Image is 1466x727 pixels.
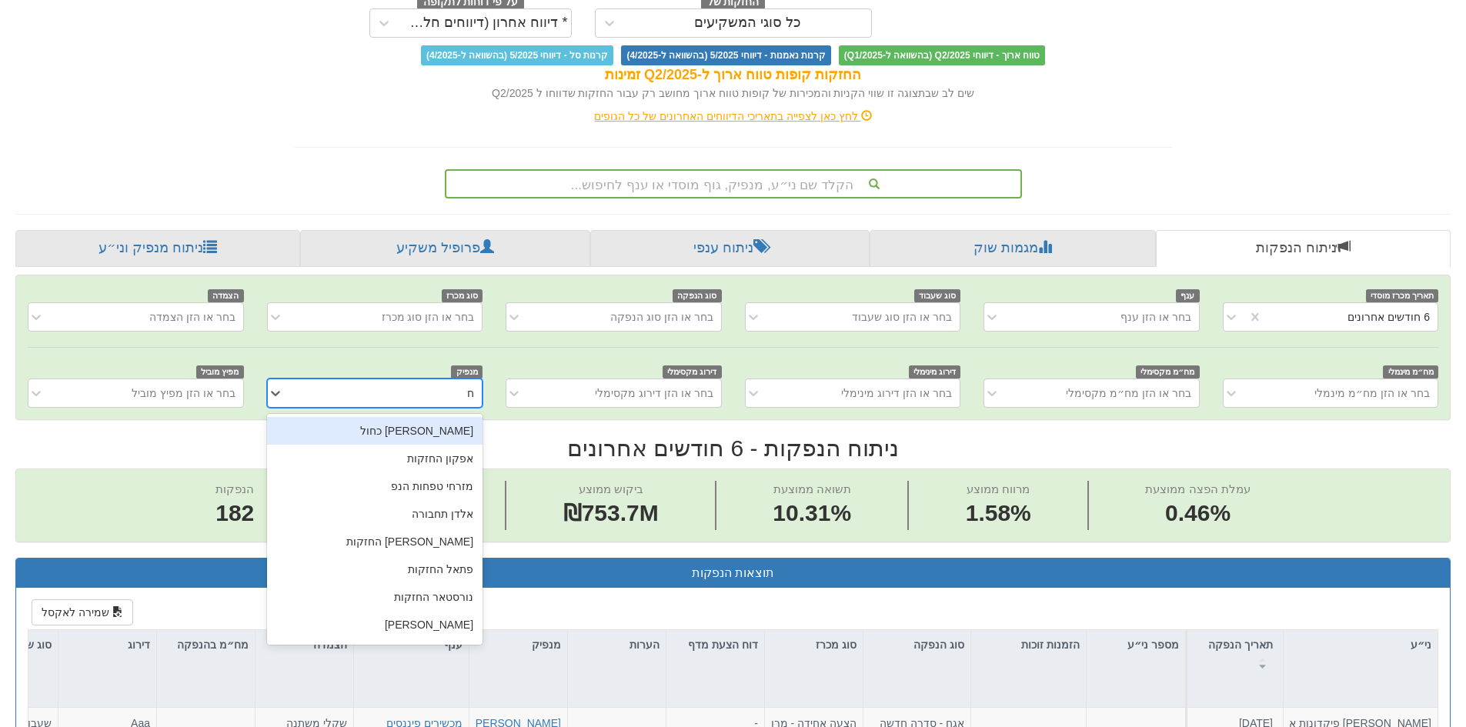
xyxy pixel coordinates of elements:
[595,385,713,401] div: בחר או הזן דירוג מקסימלי
[568,630,666,659] div: הערות
[283,108,1184,124] div: לחץ כאן לצפייה בתאריכי הדיווחים האחרונים של כל הגופים
[971,630,1086,659] div: הזמנות זוכות
[1187,630,1283,677] div: תאריך הנפקה
[1156,230,1451,267] a: ניתוח הנפקות
[267,583,483,611] div: נורסטאר החזקות
[255,630,353,659] div: הצמדה
[132,385,235,401] div: בחר או הזן מפיץ מוביל
[451,365,483,379] span: מנפיק
[157,630,255,677] div: מח״מ בהנפקה
[28,566,1438,580] h3: תוצאות הנפקות
[267,528,483,555] div: [PERSON_NAME] החזקות
[1284,630,1438,659] div: ני״ע
[852,309,952,325] div: בחר או הזן סוג שעבוד
[295,65,1172,85] div: החזקות קופות טווח ארוך ל-Q2/2025 זמינות
[773,497,851,530] span: 10.31%
[914,289,961,302] span: סוג שעבוד
[863,630,970,659] div: סוג הנפקה
[267,417,483,445] div: [PERSON_NAME] כחול
[673,289,722,302] span: סוג הנפקה
[1145,482,1250,495] span: עמלת הפצה ממוצעת
[773,482,851,495] span: תשואה ממוצעת
[610,309,713,325] div: בחר או הזן סוג הנפקה
[382,309,475,325] div: בחר או הזן סוג מכרז
[58,630,156,659] div: דירוג
[694,15,801,31] div: כל סוגי המשקיעים
[590,230,870,267] a: ניתוח ענפי
[966,497,1031,530] span: 1.58%
[563,500,659,525] span: ₪753.7M
[15,230,300,267] a: ניתוח מנפיק וני״ע
[446,171,1020,197] div: הקלד שם ני״ע, מנפיק, גוף מוסדי או ענף לחיפוש...
[15,435,1451,461] h2: ניתוח הנפקות - 6 חודשים אחרונים
[1347,309,1430,325] div: 6 חודשים אחרונים
[621,45,830,65] span: קרנות נאמנות - דיווחי 5/2025 (בהשוואה ל-4/2025)
[300,230,589,267] a: פרופיל משקיע
[295,85,1172,101] div: שים לב שבתצוגה זו שווי הקניות והמכירות של קופות טווח ארוך מחושב רק עבור החזקות שדווחו ל Q2/2025
[909,365,961,379] span: דירוג מינימלי
[1087,630,1185,659] div: מספר ני״ע
[1176,289,1200,302] span: ענף
[267,472,483,500] div: מזרחי טפחות הנפ
[1066,385,1191,401] div: בחר או הזן מח״מ מקסימלי
[967,482,1030,495] span: מרווח ממוצע
[841,385,952,401] div: בחר או הזן דירוג מינימלי
[402,15,568,31] div: * דיווח אחרון (דיווחים חלקיים)
[469,630,567,659] div: מנפיק
[215,497,254,530] span: 182
[1136,365,1200,379] span: מח״מ מקסימלי
[32,599,133,625] button: שמירה לאקסל
[579,482,643,495] span: ביקוש ממוצע
[421,45,613,65] span: קרנות סל - דיווחי 5/2025 (בהשוואה ל-4/2025)
[267,445,483,472] div: אפקון החזקות
[663,365,722,379] span: דירוג מקסימלי
[208,289,244,302] span: הצמדה
[442,289,483,302] span: סוג מכרז
[839,45,1045,65] span: טווח ארוך - דיווחי Q2/2025 (בהשוואה ל-Q1/2025)
[267,611,483,639] div: [PERSON_NAME]
[267,639,483,666] div: חשמל
[870,230,1155,267] a: מגמות שוק
[1314,385,1430,401] div: בחר או הזן מח״מ מינמלי
[354,630,469,659] div: ענף
[666,630,764,677] div: דוח הצעת מדף
[1366,289,1438,302] span: תאריך מכרז מוסדי
[267,500,483,528] div: אלדן תחבורה
[215,482,254,495] span: הנפקות
[1383,365,1438,379] span: מח״מ מינמלי
[765,630,863,659] div: סוג מכרז
[149,309,235,325] div: בחר או הזן הצמדה
[196,365,244,379] span: מפיץ מוביל
[267,555,483,583] div: פתאל החזקות
[1145,497,1250,530] span: 0.46%
[1120,309,1191,325] div: בחר או הזן ענף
